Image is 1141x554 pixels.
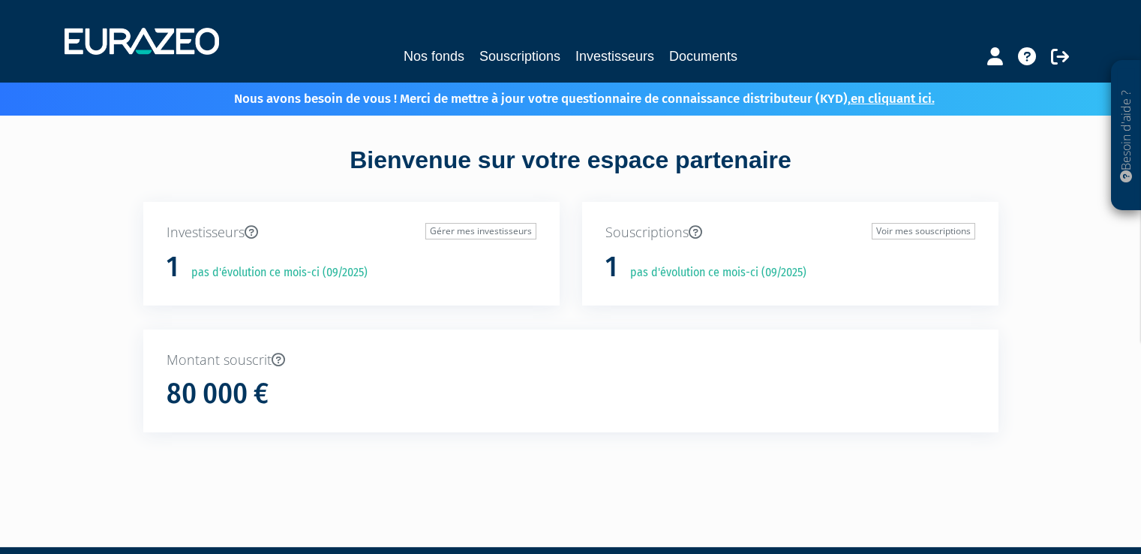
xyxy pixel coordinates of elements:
p: Montant souscrit [167,351,975,370]
p: Nous avons besoin de vous ! Merci de mettre à jour votre questionnaire de connaissance distribute... [191,86,935,108]
p: pas d'évolution ce mois-ci (09/2025) [620,264,806,282]
h1: 1 [605,251,617,283]
p: Investisseurs [167,223,536,242]
p: pas d'évolution ce mois-ci (09/2025) [181,264,368,282]
a: Voir mes souscriptions [872,223,975,239]
h1: 80 000 € [167,378,269,410]
h1: 1 [167,251,179,283]
div: Bienvenue sur votre espace partenaire [132,143,1010,202]
p: Besoin d'aide ? [1118,68,1135,203]
a: Nos fonds [404,46,464,67]
a: en cliquant ici. [851,91,935,107]
img: 1732889491-logotype_eurazeo_blanc_rvb.png [65,28,219,55]
a: Documents [669,46,737,67]
a: Souscriptions [479,46,560,67]
p: Souscriptions [605,223,975,242]
a: Investisseurs [575,46,654,67]
a: Gérer mes investisseurs [425,223,536,239]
